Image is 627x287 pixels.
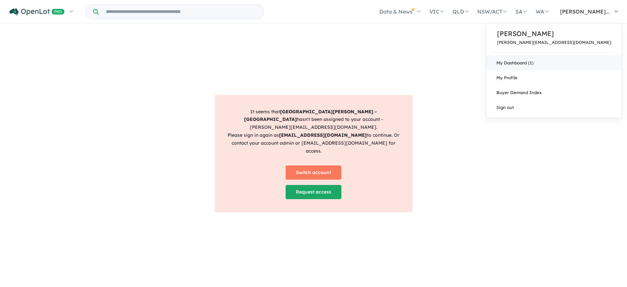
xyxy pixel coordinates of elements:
a: Sign out [486,100,622,115]
strong: [GEOGRAPHIC_DATA][PERSON_NAME] - [GEOGRAPHIC_DATA] [244,109,377,123]
a: Request access [286,185,341,199]
a: [PERSON_NAME] [497,29,611,39]
a: Switch account [286,165,341,180]
input: Try estate name, suburb, builder or developer [100,5,263,19]
a: Buyer Demand Index [486,85,622,100]
a: My Dashboard (1) [486,55,622,70]
p: It seems that hasn't been assigned to your account - [PERSON_NAME][EMAIL_ADDRESS][DOMAIN_NAME] . ... [226,108,401,155]
a: My Profile [486,70,622,85]
img: Openlot PRO Logo White [10,8,65,16]
span: [PERSON_NAME]... [560,8,610,15]
span: My Profile [496,75,517,80]
strong: [EMAIL_ADDRESS][DOMAIN_NAME] [279,132,367,138]
a: [PERSON_NAME][EMAIL_ADDRESS][DOMAIN_NAME] [497,40,611,45]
